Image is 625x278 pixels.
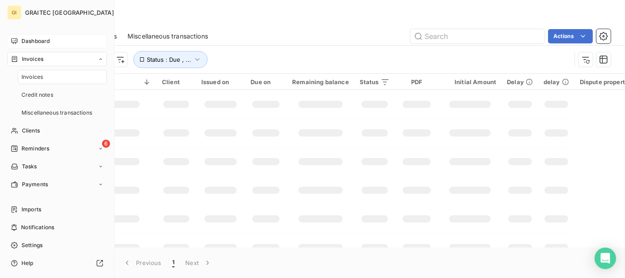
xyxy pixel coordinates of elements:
div: Status [360,78,390,86]
a: Help [7,256,107,270]
span: 6 [102,140,110,148]
span: Notifications [21,223,54,231]
span: Invoices [21,73,43,81]
button: Status : Due , ... [133,51,208,68]
span: GRAITEC [GEOGRAPHIC_DATA] [25,9,114,16]
span: Clients [22,127,40,135]
div: Client [162,78,191,86]
span: Help [21,259,34,267]
div: Issued on [201,78,240,86]
button: Next [180,253,217,272]
span: Status : Due , ... [147,56,191,63]
button: Previous [117,253,167,272]
div: Open Intercom Messenger [595,248,616,269]
span: Invoices [22,55,43,63]
span: Imports [21,205,41,214]
span: 1 [172,258,174,267]
span: Miscellaneous transactions [21,109,92,117]
button: 1 [167,253,180,272]
div: Remaining balance [292,78,349,86]
span: Payments [22,180,48,188]
span: Settings [21,241,43,249]
div: PDF [400,78,433,86]
span: Reminders [21,145,49,153]
span: Miscellaneous transactions [128,32,208,41]
button: Actions [548,29,593,43]
div: Delay [507,78,533,86]
input: Search [410,29,544,43]
span: Credit notes [21,91,53,99]
span: Tasks [22,163,37,171]
div: delay [544,78,569,86]
span: Dashboard [21,37,50,45]
div: Due on [251,78,281,86]
div: Initial Amount [444,78,496,86]
div: GI [7,5,21,20]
